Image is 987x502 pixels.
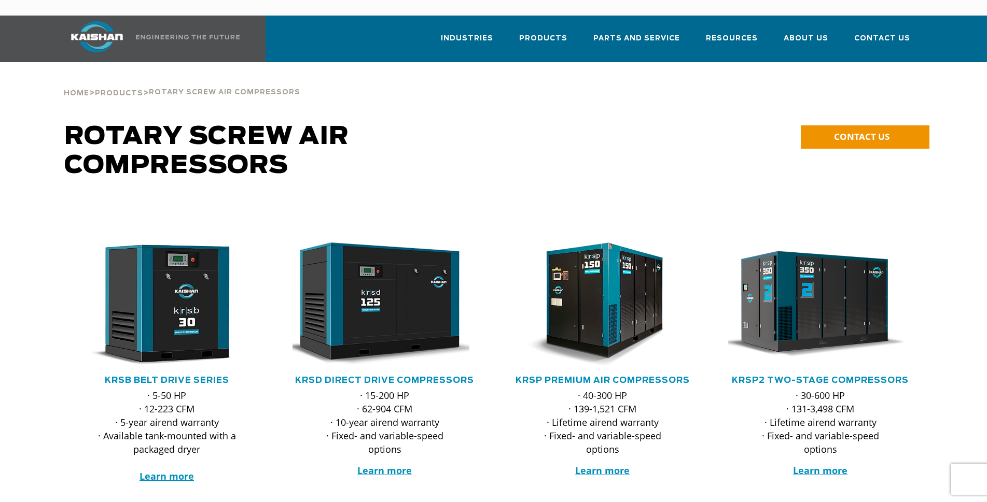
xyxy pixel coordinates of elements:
span: Rotary Screw Air Compressors [64,124,349,178]
a: Kaishan USA [58,16,242,62]
a: KRSP Premium Air Compressors [516,376,690,384]
p: · 40-300 HP · 139-1,521 CFM · Lifetime airend warranty · Fixed- and variable-speed options [531,389,674,456]
span: Parts and Service [593,33,680,45]
span: Resources [706,33,758,45]
a: Learn more [793,464,847,477]
span: CONTACT US [834,131,889,142]
a: Products [519,25,567,60]
div: krsp350 [728,242,913,367]
span: Products [519,33,567,45]
a: Resources [706,25,758,60]
p: · 15-200 HP · 62-904 CFM · 10-year airend warranty · Fixed- and variable-speed options [313,389,456,456]
div: krsb30 [75,242,259,367]
a: Home [64,88,89,97]
a: CONTACT US [801,125,929,149]
img: krsp150 [503,242,687,367]
div: > > [64,62,300,102]
p: · 30-600 HP · 131-3,498 CFM · Lifetime airend warranty · Fixed- and variable-speed options [749,389,892,456]
img: krsd125 [285,242,469,367]
a: Parts and Service [593,25,680,60]
span: Contact Us [854,33,910,45]
a: Learn more [357,464,412,477]
img: kaishan logo [58,21,136,52]
img: krsb30 [67,242,252,367]
span: Home [64,90,89,97]
p: · 5-50 HP · 12-223 CFM · 5-year airend warranty · Available tank-mounted with a packaged dryer [95,389,239,483]
div: krsd125 [293,242,477,367]
a: KRSD Direct Drive Compressors [295,376,474,384]
a: Industries [441,25,493,60]
span: About Us [784,33,828,45]
span: Products [95,90,143,97]
a: Learn more [575,464,630,477]
img: Engineering the future [136,35,240,39]
span: Industries [441,33,493,45]
a: Learn more [140,470,194,482]
span: Rotary Screw Air Compressors [149,89,300,96]
a: Contact Us [854,25,910,60]
a: KRSB Belt Drive Series [105,376,229,384]
a: About Us [784,25,828,60]
a: Products [95,88,143,97]
a: KRSP2 Two-Stage Compressors [732,376,909,384]
div: krsp150 [510,242,695,367]
img: krsp350 [720,242,905,367]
